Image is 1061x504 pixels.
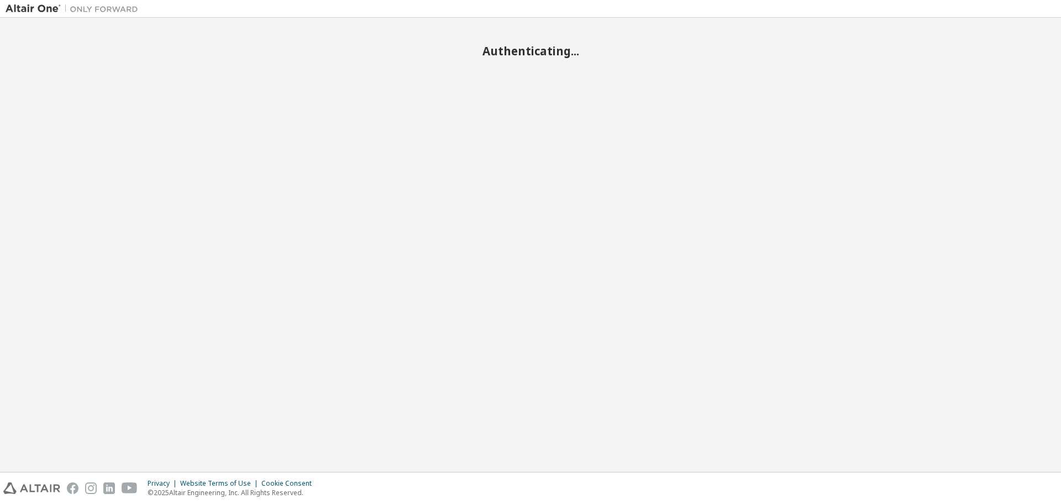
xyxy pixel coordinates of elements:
img: facebook.svg [67,482,78,494]
img: linkedin.svg [103,482,115,494]
div: Cookie Consent [261,479,318,488]
div: Privacy [148,479,180,488]
img: youtube.svg [122,482,138,494]
div: Website Terms of Use [180,479,261,488]
h2: Authenticating... [6,44,1055,58]
img: Altair One [6,3,144,14]
p: © 2025 Altair Engineering, Inc. All Rights Reserved. [148,488,318,497]
img: altair_logo.svg [3,482,60,494]
img: instagram.svg [85,482,97,494]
